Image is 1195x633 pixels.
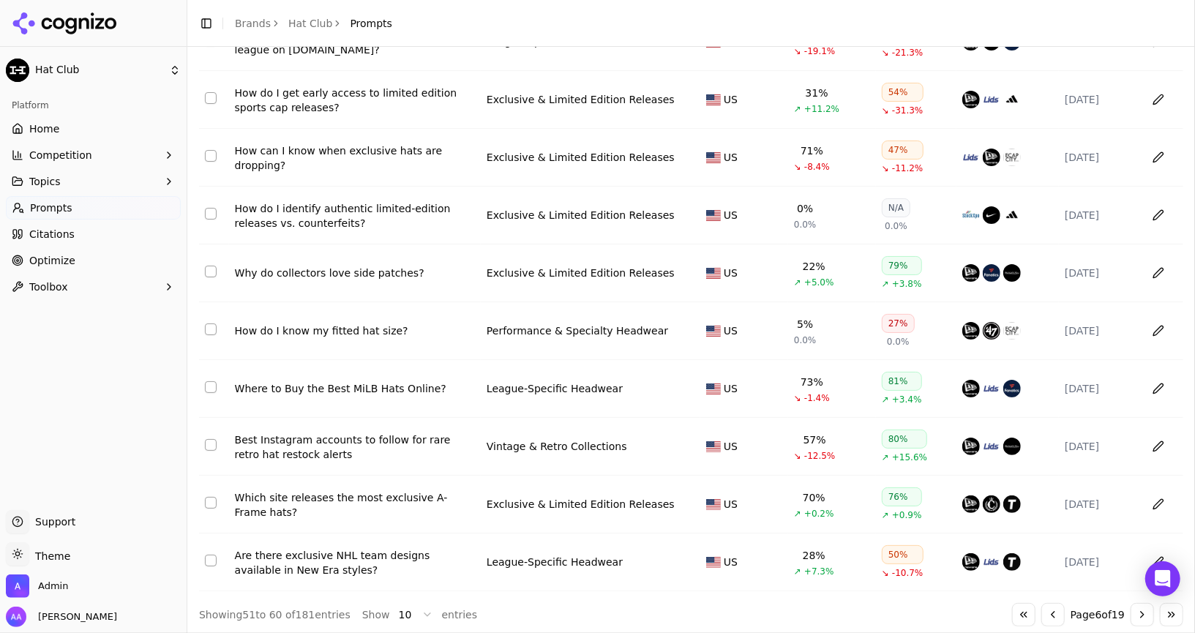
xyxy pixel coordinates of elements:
[892,567,923,579] span: -10.7%
[804,161,830,173] span: -8.4%
[983,149,1000,166] img: new era
[235,323,475,338] a: How do I know my fitted hat size?
[350,16,392,31] span: Prompts
[882,162,889,174] span: ↘
[892,47,923,59] span: -21.3%
[6,196,181,220] a: Prompts
[801,143,823,158] div: 71%
[804,566,834,577] span: +7.3%
[362,607,390,622] span: Show
[724,555,738,569] span: US
[724,439,738,454] span: US
[801,375,823,389] div: 73%
[29,174,61,189] span: Topics
[803,490,825,505] div: 70%
[706,152,721,163] img: US flag
[724,92,738,107] span: US
[235,143,475,173] a: How can I know when exclusive hats are dropping?
[235,432,475,462] div: Best Instagram accounts to follow for rare retro hat restock alerts
[724,497,738,512] span: US
[1065,208,1134,222] div: [DATE]
[487,150,675,165] a: Exclusive & Limited Edition Releases
[724,208,738,222] span: US
[6,275,181,299] button: Toolbox
[1003,495,1021,513] img: topperzstore
[882,141,924,160] div: 47%
[29,550,70,562] span: Theme
[487,266,675,280] a: Exclusive & Limited Edition Releases
[892,105,923,116] span: -31.3%
[235,266,475,280] a: Why do collectors love side patches?
[1065,150,1134,165] div: [DATE]
[804,392,830,404] span: -1.4%
[724,150,738,165] span: US
[962,495,980,513] img: new era
[235,381,475,396] a: Where to Buy the Best MiLB Hats Online?
[983,264,1000,282] img: fanatics
[706,557,721,568] img: US flag
[983,322,1000,340] img: 47 brand
[235,18,271,29] a: Brands
[1065,323,1134,338] div: [DATE]
[6,222,181,246] a: Citations
[706,94,721,105] img: US flag
[962,322,980,340] img: new era
[706,326,721,337] img: US flag
[892,162,923,174] span: -11.2%
[487,208,675,222] div: Exclusive & Limited Edition Releases
[205,381,217,393] button: Select row 30
[724,323,738,338] span: US
[794,219,817,231] span: 0.0%
[1003,149,1021,166] img: ecapcity
[6,117,181,141] a: Home
[1003,264,1021,282] img: mitchell & ness
[205,323,217,335] button: Select row 29
[882,198,910,217] div: N/A
[797,201,813,216] div: 0%
[1147,203,1170,227] button: Edit in sheet
[235,86,475,115] div: How do I get early access to limited edition sports cap releases?
[235,201,475,231] a: How do I identify authentic limited-edition releases vs. counterfeits?
[487,92,675,107] div: Exclusive & Limited Edition Releases
[205,150,217,162] button: Select row 26
[882,47,889,59] span: ↘
[882,278,889,290] span: ↗
[804,277,834,288] span: +5.0%
[962,438,980,455] img: new era
[205,92,217,104] button: Select row 25
[794,277,801,288] span: ↗
[887,336,910,348] span: 0.0%
[6,574,68,598] button: Open organization switcher
[882,509,889,521] span: ↗
[962,149,980,166] img: lids
[882,372,922,391] div: 81%
[1147,435,1170,458] button: Edit in sheet
[1003,380,1021,397] img: fanatics
[6,607,26,627] img: Alp Aysan
[1003,438,1021,455] img: mitchell & ness
[804,450,835,462] span: -12.5%
[235,548,475,577] div: Are there exclusive NHL team designs available in New Era styles?
[1065,266,1134,280] div: [DATE]
[804,103,839,115] span: +11.2%
[794,392,801,404] span: ↘
[962,380,980,397] img: new era
[235,490,475,520] div: Which site releases the most exclusive A-Frame hats?
[487,555,623,569] div: League-Specific Headwear
[30,201,72,215] span: Prompts
[724,381,738,396] span: US
[983,380,1000,397] img: lids
[706,210,721,221] img: US flag
[1147,261,1170,285] button: Edit in sheet
[205,555,217,566] button: Select row 35
[487,381,623,396] a: League-Specific Headwear
[288,16,332,31] a: Hat Club
[882,452,889,463] span: ↗
[806,86,828,100] div: 31%
[6,607,117,627] button: Open user button
[1003,553,1021,571] img: topperzstore
[962,91,980,108] img: new era
[794,566,801,577] span: ↗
